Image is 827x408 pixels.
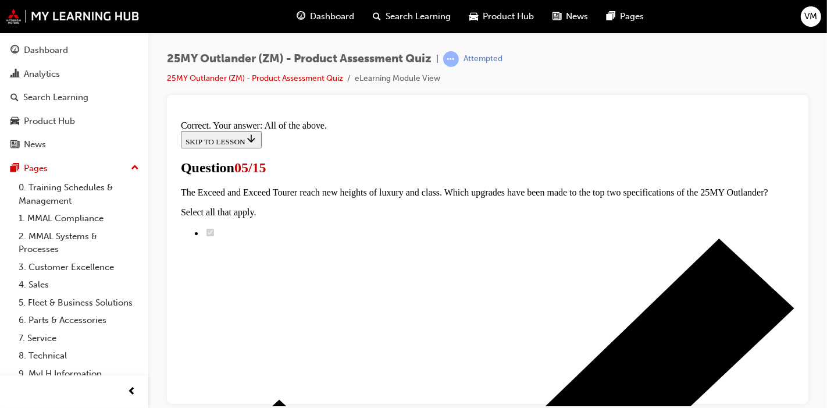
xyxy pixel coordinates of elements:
[373,9,381,24] span: search-icon
[469,9,478,24] span: car-icon
[14,329,144,347] a: 7. Service
[23,91,88,104] div: Search Learning
[5,40,144,61] a: Dashboard
[14,294,144,312] a: 5. Fleet & Business Solutions
[24,138,46,151] div: News
[310,10,354,23] span: Dashboard
[386,10,451,23] span: Search Learning
[552,9,561,24] span: news-icon
[355,72,440,86] li: eLearning Module View
[5,87,144,108] a: Search Learning
[5,37,144,158] button: DashboardAnalyticsSearch LearningProduct HubNews
[24,68,60,81] div: Analytics
[5,63,144,85] a: Analytics
[460,5,543,29] a: car-iconProduct Hub
[14,210,144,228] a: 1. MMAL Compliance
[436,52,439,66] span: |
[287,5,363,29] a: guage-iconDashboard
[5,15,85,33] button: SKIP TO LESSON
[167,73,343,83] a: 25MY Outlander (ZM) - Product Assessment Quiz
[5,158,144,179] button: Pages
[10,164,19,174] span: pages-icon
[443,51,459,67] span: learningRecordVerb_ATTEMPT-icon
[14,228,144,258] a: 2. MMAL Systems & Processes
[5,5,618,15] div: Correct. Your answer: All of the above.
[543,5,597,29] a: news-iconNews
[363,5,460,29] a: search-iconSearch Learning
[10,93,19,103] span: search-icon
[801,6,821,27] button: VM
[14,179,144,210] a: 0. Training Schedules & Management
[167,52,432,66] span: 25MY Outlander (ZM) - Product Assessment Quiz
[14,365,144,383] a: 9. MyLH Information
[10,140,19,150] span: news-icon
[483,10,534,23] span: Product Hub
[24,162,48,175] div: Pages
[5,134,144,155] a: News
[10,69,19,80] span: chart-icon
[805,10,818,23] span: VM
[24,115,75,128] div: Product Hub
[6,9,140,24] img: mmal
[597,5,653,29] a: pages-iconPages
[14,311,144,329] a: 6. Parts & Accessories
[24,44,68,57] div: Dashboard
[10,45,19,56] span: guage-icon
[566,10,588,23] span: News
[14,258,144,276] a: 3. Customer Excellence
[297,9,305,24] span: guage-icon
[620,10,644,23] span: Pages
[128,385,137,399] span: prev-icon
[9,22,81,30] span: SKIP TO LESSON
[10,116,19,127] span: car-icon
[464,54,502,65] div: Attempted
[14,276,144,294] a: 4. Sales
[607,9,615,24] span: pages-icon
[131,161,139,176] span: up-icon
[5,111,144,132] a: Product Hub
[14,347,144,365] a: 8. Technical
